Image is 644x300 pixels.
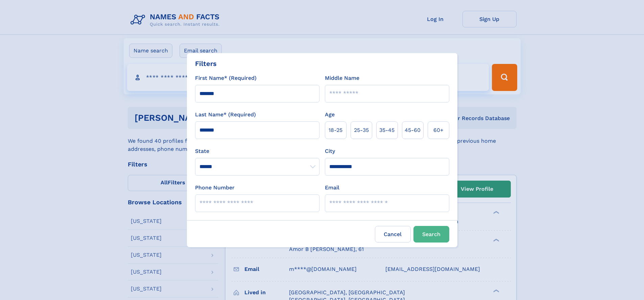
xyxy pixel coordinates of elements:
label: Cancel [375,226,411,243]
label: Last Name* (Required) [195,111,256,119]
span: 25‑35 [354,126,369,134]
span: 60+ [433,126,444,134]
label: State [195,147,319,155]
label: Email [325,184,339,192]
button: Search [413,226,449,243]
label: Phone Number [195,184,235,192]
span: 45‑60 [405,126,421,134]
label: City [325,147,335,155]
label: Middle Name [325,74,359,82]
span: 18‑25 [329,126,342,134]
span: 35‑45 [379,126,395,134]
div: Filters [195,59,217,69]
label: Age [325,111,335,119]
label: First Name* (Required) [195,74,257,82]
